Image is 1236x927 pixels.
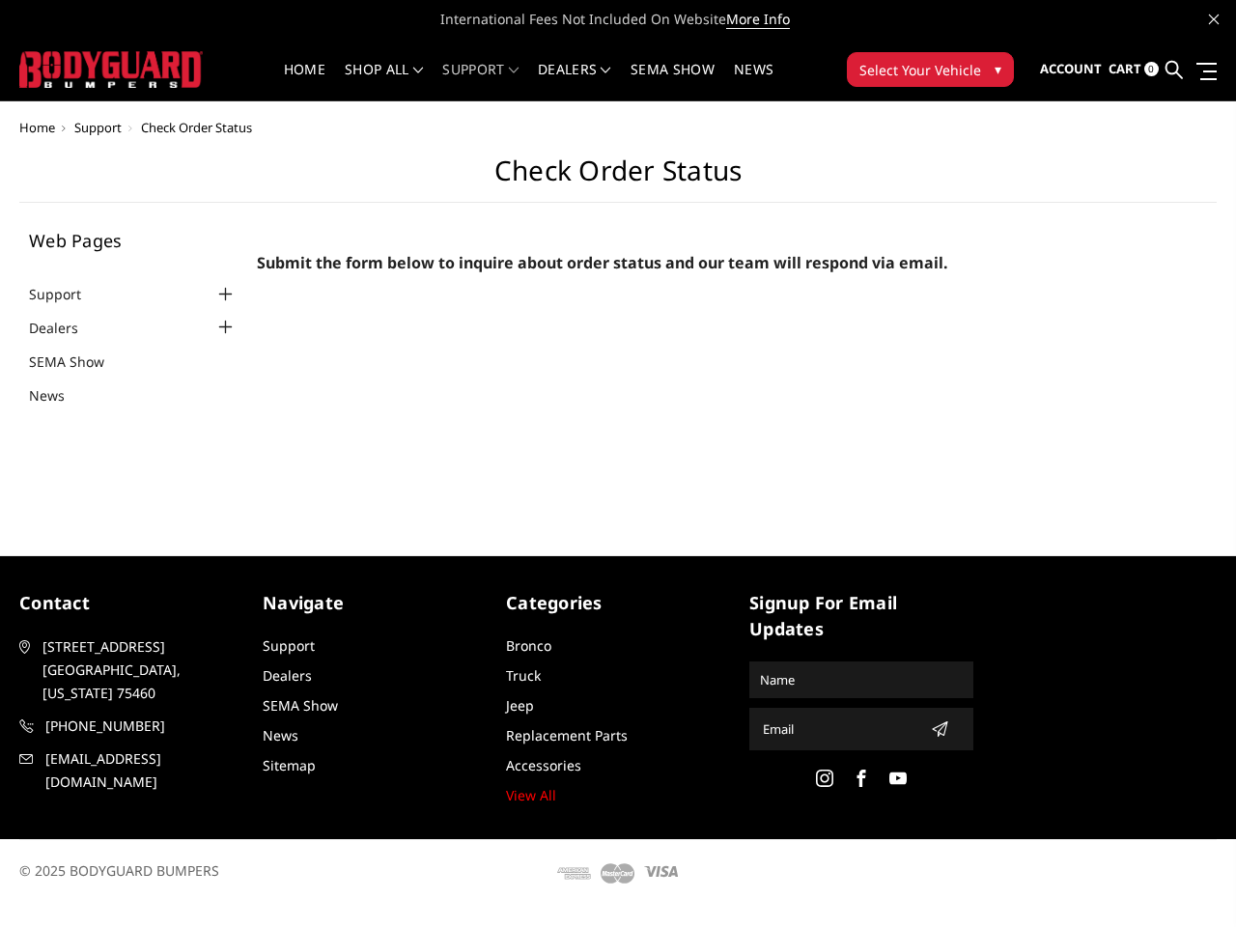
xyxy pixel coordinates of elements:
a: More Info [726,10,790,29]
a: News [29,385,89,406]
a: Bronco [506,636,551,655]
h5: contact [19,590,243,616]
span: ▾ [995,59,1001,79]
a: Jeep [506,696,534,715]
h1: Check Order Status [19,154,1217,203]
a: Support [29,284,105,304]
span: © 2025 BODYGUARD BUMPERS [19,861,219,880]
h5: Web Pages [29,232,238,249]
a: SEMA Show [263,696,338,715]
span: Cart [1109,60,1141,77]
span: 0 [1144,62,1159,76]
a: SEMA Show [29,351,128,372]
a: Home [284,63,325,100]
a: View All [506,786,556,804]
a: shop all [345,63,423,100]
a: Dealers [263,666,312,685]
button: Select Your Vehicle [847,52,1014,87]
h5: Categories [506,590,730,616]
img: BODYGUARD BUMPERS [19,51,203,87]
a: Home [19,119,55,136]
a: Accessories [506,756,581,774]
span: [STREET_ADDRESS] [GEOGRAPHIC_DATA], [US_STATE] 75460 [42,635,239,705]
span: Check Order Status [141,119,252,136]
a: Sitemap [263,756,316,774]
iframe: Form 0 [257,337,1184,482]
a: Dealers [29,318,102,338]
a: Support [74,119,122,136]
a: Replacement Parts [506,726,628,744]
input: Name [752,664,970,695]
span: Account [1040,60,1102,77]
a: Dealers [538,63,611,100]
a: Support [442,63,519,100]
a: Cart 0 [1109,43,1159,96]
span: [PHONE_NUMBER] [45,715,242,738]
a: [EMAIL_ADDRESS][DOMAIN_NAME] [19,747,243,794]
a: SEMA Show [631,63,715,100]
h5: signup for email updates [749,590,973,642]
span: [EMAIL_ADDRESS][DOMAIN_NAME] [45,747,242,794]
a: Truck [506,666,541,685]
a: News [263,726,298,744]
span: Select Your Vehicle [859,60,981,80]
a: [PHONE_NUMBER] [19,715,243,738]
a: Account [1040,43,1102,96]
a: Support [263,636,315,655]
a: News [734,63,773,100]
span: Submit the form below to inquire about order status and our team will respond via email. [257,252,948,273]
input: Email [755,714,923,744]
h5: Navigate [263,590,487,616]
